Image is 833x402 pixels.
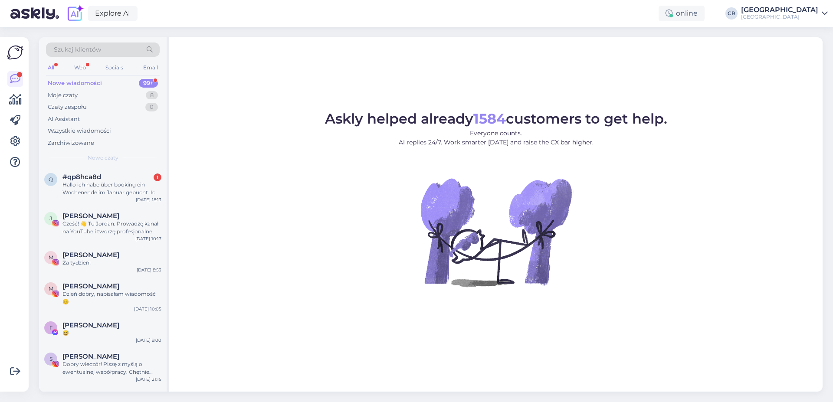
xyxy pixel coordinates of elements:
[62,220,161,235] div: Cześć! 👋 Tu Jordan. Prowadzę kanał na YouTube i tworzę profesjonalne rolki oraz zdjęcia do social...
[49,254,53,261] span: M
[104,62,125,73] div: Socials
[7,44,23,61] img: Askly Logo
[418,154,574,310] img: No Chat active
[725,7,738,20] div: CR
[62,290,161,306] div: Dzień dobry, napisałam wiadomość 😊
[62,321,119,329] span: Галина Попова
[49,285,53,292] span: M
[141,62,160,73] div: Email
[88,154,118,162] span: Nowe czaty
[741,7,818,13] div: [GEOGRAPHIC_DATA]
[137,267,161,273] div: [DATE] 8:53
[139,79,158,88] div: 99+
[48,79,102,88] div: Nowe wiadomości
[49,215,52,222] span: J
[62,212,119,220] span: Jordan Koman
[49,176,53,183] span: q
[48,115,80,124] div: AI Assistant
[741,13,818,20] div: [GEOGRAPHIC_DATA]
[48,103,87,111] div: Czaty zespołu
[49,324,52,331] span: Г
[136,337,161,343] div: [DATE] 9:00
[659,6,705,21] div: online
[48,139,94,147] div: Zarchiwizowane
[54,45,101,54] span: Szukaj klientów
[48,127,111,135] div: Wszystkie wiadomości
[62,329,161,337] div: 😅
[62,173,101,181] span: #qp8hca8d
[136,196,161,203] div: [DATE] 18:13
[49,356,52,362] span: S
[62,360,161,376] div: Dobry wieczór! Piszę z myślą o ewentualnej współpracy. Chętnie przygotuję materiały w ramach poby...
[135,235,161,242] div: [DATE] 10:17
[136,376,161,382] div: [DATE] 21:15
[325,129,667,147] p: Everyone counts. AI replies 24/7. Work smarter [DATE] and raise the CX bar higher.
[48,91,78,100] div: Moje czaty
[62,259,161,267] div: Za tydzień!
[325,110,667,127] span: Askly helped already customers to get help.
[72,62,88,73] div: Web
[741,7,828,20] a: [GEOGRAPHIC_DATA][GEOGRAPHIC_DATA]
[46,62,56,73] div: All
[62,353,119,360] span: Sylwia Tomczak
[134,306,161,312] div: [DATE] 10:05
[145,103,158,111] div: 0
[473,110,506,127] b: 1584
[62,251,119,259] span: Małgorzata K
[62,282,119,290] span: Monika Kowalewska
[66,4,84,23] img: explore-ai
[62,181,161,196] div: Hallo ich habe über booking ein Wochenende im Januar gebucht. Ich möchte auch wellness Anwendunge...
[88,6,138,21] a: Explore AI
[146,91,158,100] div: 8
[154,173,161,181] div: 1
